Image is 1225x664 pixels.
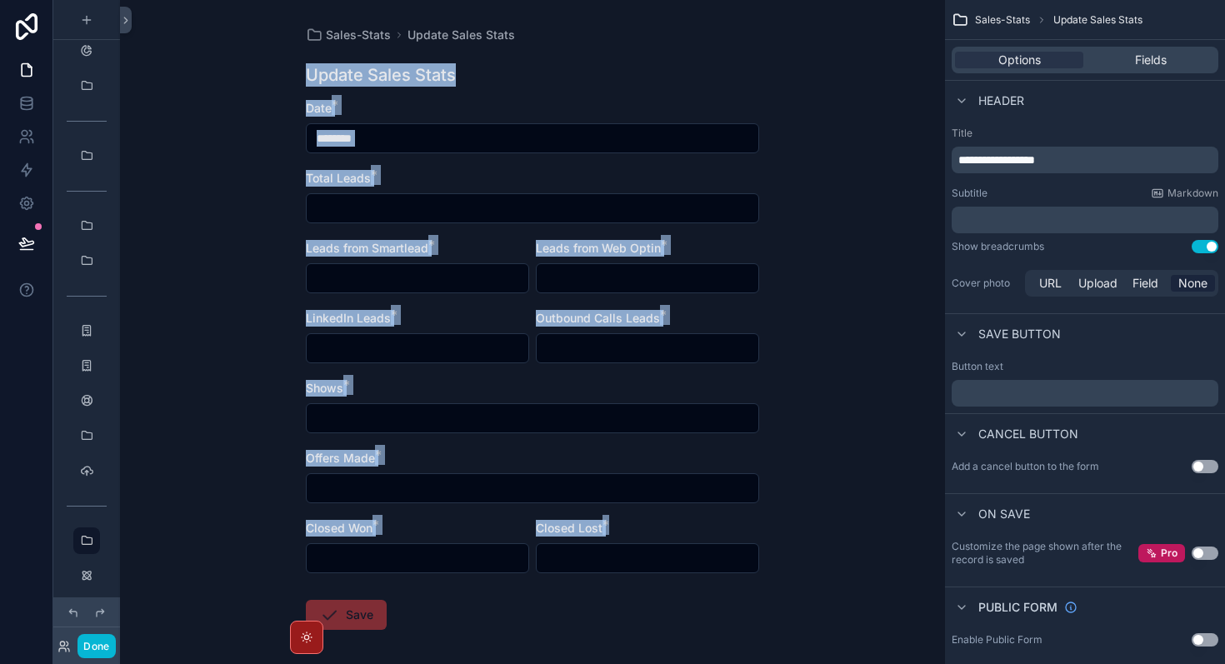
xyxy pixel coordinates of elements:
[975,13,1030,27] span: Sales-Stats
[1078,275,1117,292] span: Upload
[77,634,115,658] button: Done
[1178,275,1207,292] span: None
[306,451,375,465] span: Offers Made
[536,311,660,325] span: Outbound Calls Leads
[952,147,1218,173] div: scrollable content
[1132,275,1158,292] span: Field
[326,27,391,43] span: Sales-Stats
[952,360,1003,373] label: Button text
[952,633,1042,647] div: Enable Public Form
[1135,52,1167,68] span: Fields
[306,311,391,325] span: LinkedIn Leads
[978,326,1061,342] span: Save button
[952,127,1218,140] label: Title
[536,241,661,255] span: Leads from Web Optin
[998,52,1041,68] span: Options
[306,521,372,535] span: Closed Won
[1039,275,1062,292] span: URL
[952,277,1018,290] label: Cover photo
[978,426,1078,442] span: Cancel button
[306,381,343,395] span: Shows
[1151,187,1218,200] a: Markdown
[978,92,1024,109] span: Header
[306,241,428,255] span: Leads from Smartlead
[978,599,1057,616] span: Public form
[306,27,391,43] a: Sales-Stats
[306,171,371,185] span: Total Leads
[952,380,1218,407] div: scrollable content
[1053,13,1142,27] span: Update Sales Stats
[952,460,1099,473] label: Add a cancel button to the form
[407,27,515,43] a: Update Sales Stats
[952,540,1138,567] label: Customize the page shown after the record is saved
[536,521,602,535] span: Closed Lost
[306,63,456,87] h1: Update Sales Stats
[952,207,1218,233] div: scrollable content
[952,187,987,200] label: Subtitle
[306,101,332,115] span: Date
[978,506,1030,522] span: On save
[1161,547,1177,560] span: Pro
[952,240,1044,253] div: Show breadcrumbs
[1167,187,1218,200] span: Markdown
